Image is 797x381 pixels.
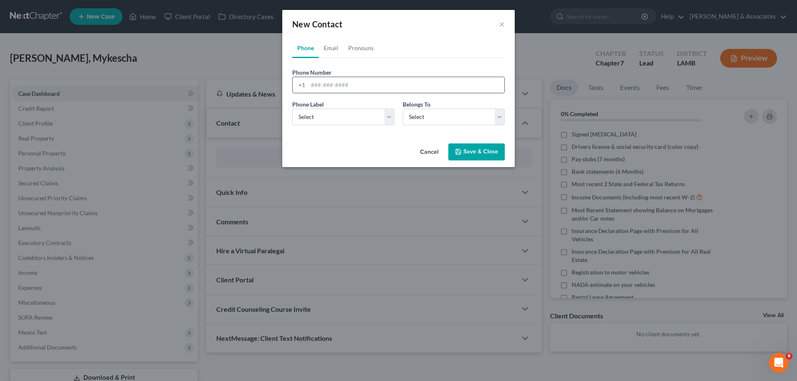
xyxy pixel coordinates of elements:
[292,101,324,108] span: Phone Label
[292,19,342,29] span: New Contact
[413,144,445,161] button: Cancel
[403,101,430,108] span: Belongs To
[319,38,343,58] a: Email
[448,143,505,161] button: Save & Close
[769,353,789,373] iframe: Intercom live chat
[308,77,504,93] input: ###-###-####
[293,77,308,93] div: +1
[343,38,379,58] a: Pronouns
[786,353,792,359] span: 6
[292,38,319,58] a: Phone
[499,19,505,29] button: ×
[292,69,332,76] span: Phone Number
